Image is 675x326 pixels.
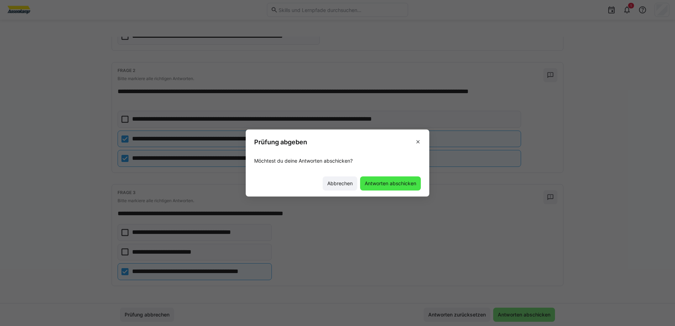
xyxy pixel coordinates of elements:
[326,180,354,187] span: Abbrechen
[364,180,417,187] span: Antworten abschicken
[323,176,357,191] button: Abbrechen
[254,138,307,146] h3: Prüfung abgeben
[254,157,421,164] p: Möchtest du deine Antworten abschicken?
[360,176,421,191] button: Antworten abschicken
